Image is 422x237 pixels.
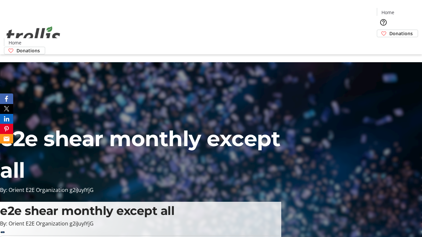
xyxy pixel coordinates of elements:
a: Home [377,9,398,16]
span: Home [381,9,394,16]
span: Donations [389,30,413,37]
button: Help [377,16,390,29]
a: Donations [4,47,45,54]
a: Donations [377,30,418,37]
button: Cart [377,37,390,50]
span: Home [9,39,21,46]
img: Orient E2E Organization g2iJuyIYjG's Logo [4,19,63,52]
a: Home [4,39,25,46]
span: Donations [16,47,40,54]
